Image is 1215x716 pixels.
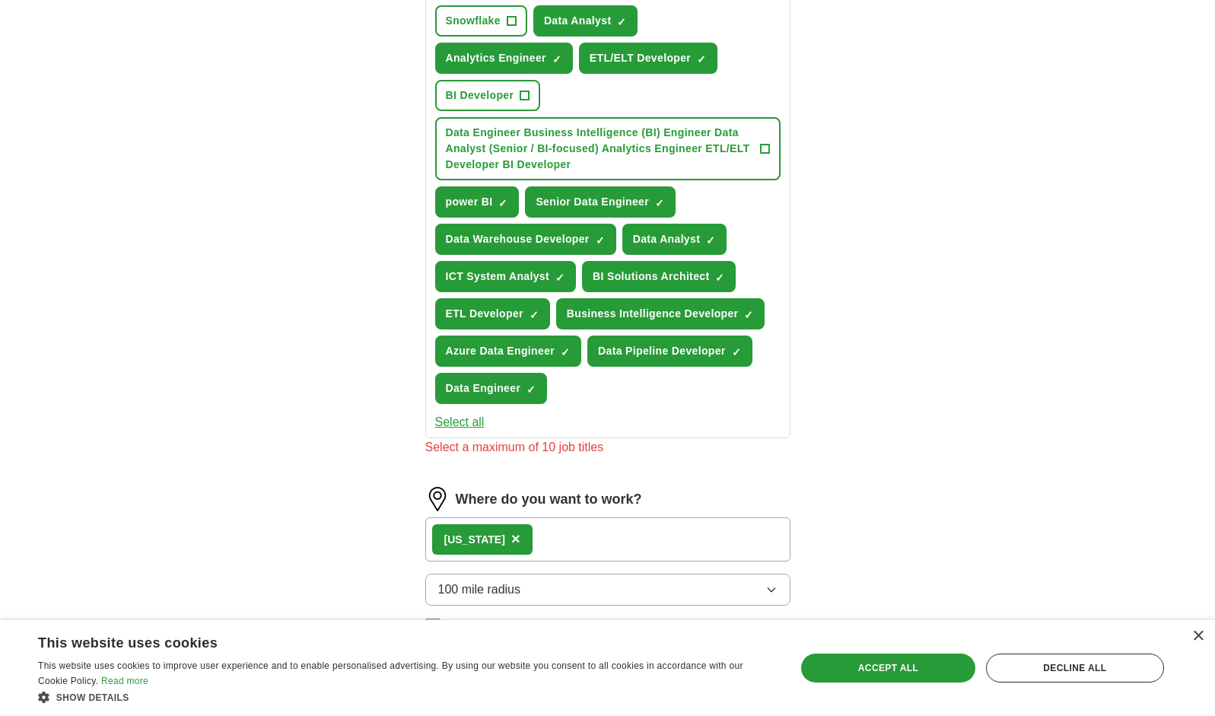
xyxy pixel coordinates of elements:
[446,269,550,285] span: ICT System Analyst
[435,224,616,255] button: Data Warehouse Developer✓
[101,676,148,686] a: Read more, opens a new window
[536,194,649,210] span: Senior Data Engineer
[582,261,736,292] button: BI Solutions Architect✓
[706,234,715,247] span: ✓
[435,373,548,404] button: Data Engineer✓
[446,380,521,396] span: Data Engineer
[446,13,501,29] span: Snowflake
[697,53,706,65] span: ✓
[590,50,691,66] span: ETL/ELT Developer
[435,5,527,37] button: Snowflake
[446,88,514,103] span: BI Developer
[555,272,565,284] span: ✓
[655,197,664,209] span: ✓
[56,692,129,703] span: Show details
[446,50,546,66] span: Analytics Engineer
[598,343,726,359] span: Data Pipeline Developer
[425,487,450,511] img: location.png
[435,413,485,431] button: Select all
[744,309,753,321] span: ✓
[633,231,701,247] span: Data Analyst
[435,298,550,329] button: ETL Developer✓
[511,528,520,551] button: ×
[617,16,626,28] span: ✓
[567,306,739,322] span: Business Intelligence Developer
[556,298,765,329] button: Business Intelligence Developer✓
[435,43,573,74] button: Analytics Engineer✓
[444,533,505,546] strong: [US_STATE]
[446,125,754,173] span: Data Engineer Business Intelligence (BI) Engineer Data Analyst (Senior / BI-focused) Analytics En...
[447,618,593,634] span: Only apply to fully remote roles
[446,306,523,322] span: ETL Developer
[986,654,1164,683] div: Decline all
[425,574,790,606] button: 100 mile radius
[596,234,605,247] span: ✓
[425,619,441,634] input: Only apply to fully remote roles
[552,53,561,65] span: ✓
[561,346,570,358] span: ✓
[456,489,642,510] label: Where do you want to work?
[801,654,975,683] div: Accept all
[435,80,541,111] button: BI Developer
[530,309,539,321] span: ✓
[38,689,774,705] div: Show details
[435,117,781,180] button: Data Engineer Business Intelligence (BI) Engineer Data Analyst (Senior / BI-focused) Analytics En...
[579,43,717,74] button: ETL/ELT Developer✓
[38,629,736,652] div: This website uses cookies
[1192,631,1204,642] div: Close
[435,336,582,367] button: Azure Data Engineer✓
[715,272,724,284] span: ✓
[446,343,555,359] span: Azure Data Engineer
[435,261,577,292] button: ICT System Analyst✓
[732,346,741,358] span: ✓
[525,186,676,218] button: Senior Data Engineer✓
[446,194,493,210] span: power BI
[622,224,727,255] button: Data Analyst✓
[435,186,520,218] button: power BI✓
[438,581,521,599] span: 100 mile radius
[593,269,709,285] span: BI Solutions Architect
[425,438,790,457] div: Select a maximum of 10 job titles
[587,336,752,367] button: Data Pipeline Developer✓
[446,231,590,247] span: Data Warehouse Developer
[533,5,638,37] button: Data Analyst✓
[544,13,612,29] span: Data Analyst
[38,660,743,686] span: This website uses cookies to improve user experience and to enable personalised advertising. By u...
[511,530,520,547] span: ×
[526,383,536,396] span: ✓
[498,197,507,209] span: ✓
